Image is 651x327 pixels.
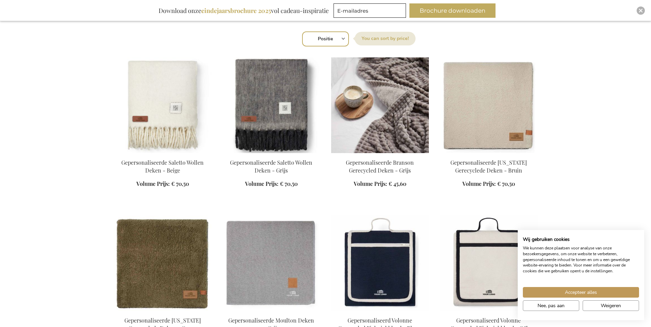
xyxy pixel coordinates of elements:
[440,215,538,311] img: Gepersonaliseerd Volonne Gerecycled Picknickkleed - Off White
[565,289,597,296] span: Accepteer alles
[355,32,416,45] label: Sorteer op
[114,150,212,157] a: Gepersonaliseerde Saletto Wollen Deken - Beige
[601,302,621,309] span: Weigeren
[639,9,643,13] img: Close
[245,180,279,187] span: Volume Prijs:
[331,308,429,315] a: Gepersonaliseerd Volonne Gerecycled Picknickkleed - Blauw
[334,3,406,18] input: E-mailadres
[230,159,312,174] a: Gepersonaliseerde Saletto Wollen Deken - Grijs
[538,302,565,309] span: Nee, pas aan
[121,159,204,174] a: Gepersonaliseerde Saletto Wollen Deken - Beige
[331,215,429,311] img: Gepersonaliseerd Volonne Gerecycled Picknickkleed - Blauw
[440,57,538,153] img: Gepersonaliseerde Maine Gerecyclede Deken - Bruin
[334,3,408,20] form: marketing offers and promotions
[450,159,527,174] a: Gepersonaliseerde [US_STATE] Gerecyclede Deken - Bruin
[409,3,496,18] button: Brochure downloaden
[440,150,538,157] a: Gepersonaliseerde Maine Gerecyclede Deken - Bruin
[222,57,320,153] img: Gepersonaliseerde Saletto Wollen Deken - Grijs
[114,308,212,315] a: Gepersonaliseerde Maine Gerecyclede Deken - Groen
[331,57,429,153] img: Gepersonaliseerde Branson Gerecycled Deken - Grijs
[523,245,639,274] p: We kunnen deze plaatsen voor analyse van onze bezoekersgegevens, om onze website te verbeteren, g...
[155,3,332,18] div: Download onze vol cadeau-inspiratie
[637,6,645,15] div: Close
[171,180,189,187] span: € 70,50
[222,150,320,157] a: Gepersonaliseerde Saletto Wollen Deken - Grijs
[440,308,538,315] a: Gepersonaliseerd Volonne Gerecycled Picknickkleed - Off White
[462,180,496,187] span: Volume Prijs:
[523,300,579,311] button: Pas cookie voorkeuren aan
[497,180,515,187] span: € 70,50
[222,215,320,311] img: Gepersonaliseerde Moulton Deken - Grijs
[114,57,212,153] img: Gepersonaliseerde Saletto Wollen Deken - Beige
[462,180,515,188] a: Volume Prijs: € 70,50
[523,287,639,298] button: Accepteer alle cookies
[245,180,298,188] a: Volume Prijs: € 70,50
[280,180,298,187] span: € 70,50
[201,6,271,15] b: eindejaarsbrochure 2025
[523,236,639,243] h2: Wij gebruiken cookies
[583,300,639,311] button: Alle cookies weigeren
[114,215,212,311] img: Gepersonaliseerde Maine Gerecyclede Deken - Groen
[136,180,189,188] a: Volume Prijs: € 70,50
[136,180,170,187] span: Volume Prijs:
[222,308,320,315] a: Gepersonaliseerde Moulton Deken - Grijs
